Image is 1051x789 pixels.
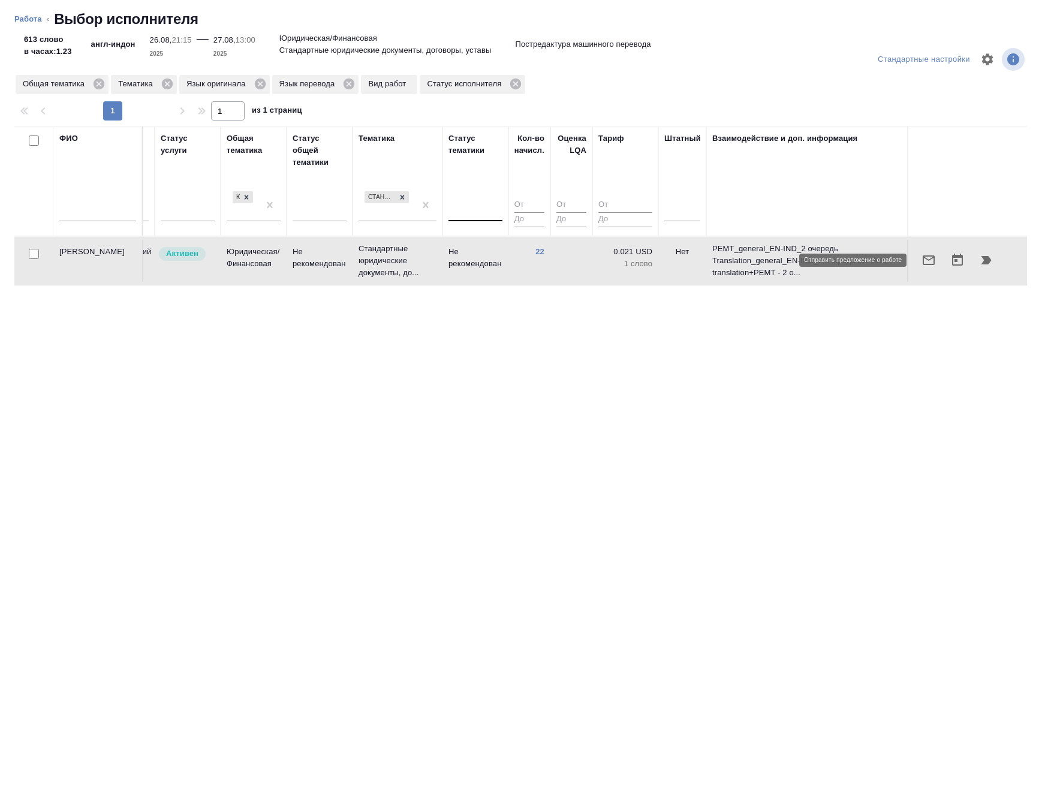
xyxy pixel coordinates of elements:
button: Открыть календарь загрузки [943,246,972,275]
div: Статус тематики [448,132,502,156]
p: 0.021 USD [598,246,652,258]
p: Постредактура машинного перевода [515,38,651,50]
input: До [556,212,586,227]
td: Не рекомендован [442,240,508,282]
a: Работа [14,14,42,23]
p: 613 слово [24,34,72,46]
p: 13:00 [236,35,255,44]
span: Посмотреть информацию [1002,48,1027,71]
input: От [556,198,586,213]
p: Активен [166,248,198,260]
td: Нет [658,240,706,282]
li: ‹ [47,13,49,25]
div: Взаимодействие и доп. информация [712,132,857,144]
p: Стандартные юридические документы, до... [359,243,436,279]
p: Вид работ [368,78,410,90]
td: Не рекомендован [287,240,353,282]
div: Стандартные юридические документы, договоры, уставы [363,190,410,205]
p: PEMT_general_EN-IND_2 очередь Translation_general_EN-IND_2 очередь EN-IND, translation+PEMT - 2 о... [712,243,910,279]
input: До [598,212,652,227]
div: Статус услуги [161,132,215,156]
div: Общая тематика [16,75,109,94]
td: Юридическая/Финансовая [221,240,287,282]
p: Язык перевода [279,78,339,90]
input: Выбери исполнителей, чтобы отправить приглашение на работу [29,249,39,259]
div: Статус общей тематики [293,132,347,168]
p: Тематика [118,78,157,90]
div: split button [875,50,973,69]
div: Язык перевода [272,75,359,94]
span: Настроить таблицу [973,45,1002,74]
input: До [514,212,544,227]
nav: breadcrumb [14,10,1037,29]
p: Общая тематика [23,78,89,90]
input: От [514,198,544,213]
p: Статус исполнителя [427,78,505,90]
div: Оценка LQA [556,132,586,156]
div: Стандартные юридические документы, договоры, уставы [365,191,396,204]
div: Тариф [598,132,624,144]
div: Тематика [359,132,394,144]
p: 21:15 [171,35,191,44]
div: Статус исполнителя [420,75,525,94]
p: 26.08, [150,35,172,44]
div: Кол-во начисл. [514,132,544,156]
div: Юридическая/Финансовая [231,190,254,205]
input: От [598,198,652,213]
p: 27.08, [213,35,236,44]
div: Штатный [664,132,701,144]
span: из 1 страниц [252,103,302,121]
a: 22 [535,247,544,256]
p: 1 слово [598,258,652,270]
div: Тематика [111,75,177,94]
div: Юридическая/Финансовая [233,191,240,204]
td: [PERSON_NAME] [53,240,143,282]
div: Общая тематика [227,132,281,156]
div: Язык оригинала [179,75,270,94]
h2: Выбор исполнителя [54,10,198,29]
p: Юридическая/Финансовая [279,32,377,44]
p: Язык оригинала [186,78,250,90]
button: Продолжить [972,246,1001,275]
div: — [197,29,209,60]
div: ФИО [59,132,78,144]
